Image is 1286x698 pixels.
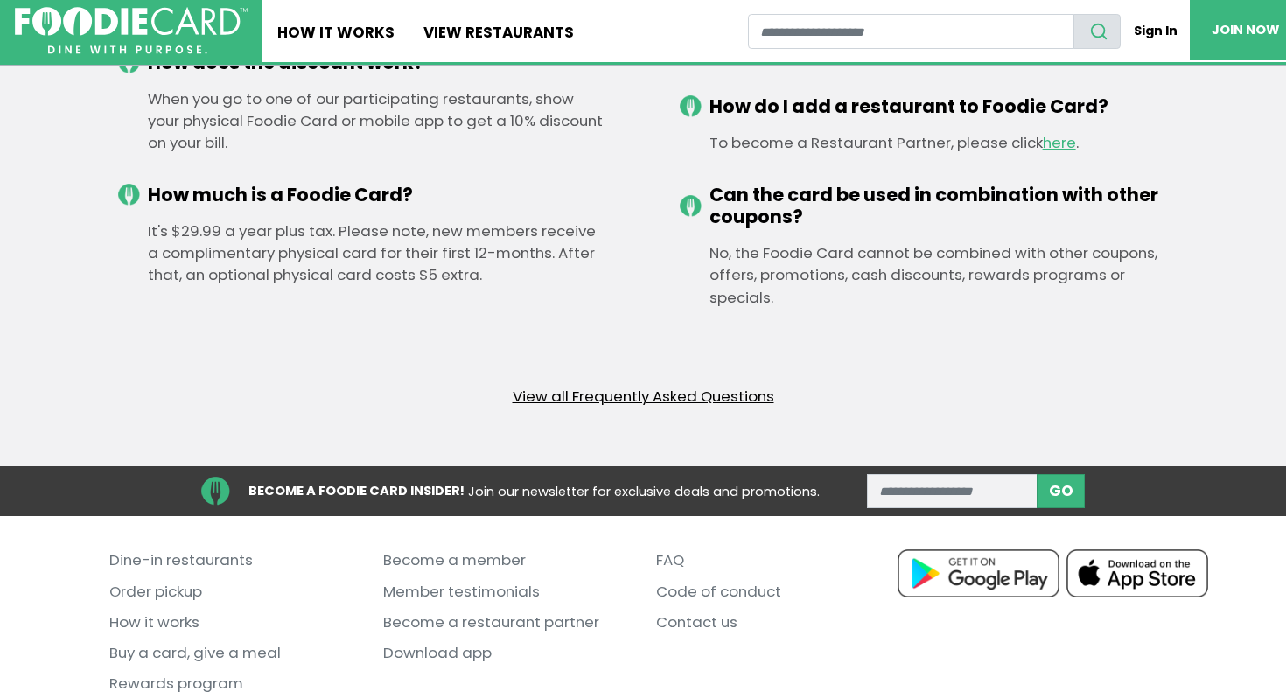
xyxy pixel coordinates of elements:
[109,607,356,638] a: How it works
[148,184,606,206] h5: How much is a Foodie Card?
[118,220,606,287] div: It's $29.99 a year plus tax. Please note, new members receive a complimentary physical card for t...
[468,483,820,500] span: Join our newsletter for exclusive deals and promotions.
[680,132,1168,154] div: To become a Restaurant Partner, please click .
[383,607,630,638] a: Become a restaurant partner
[656,607,903,638] a: Contact us
[1043,132,1076,153] a: here
[109,545,356,576] a: Dine-in restaurants
[1037,474,1085,509] button: subscribe
[1073,14,1121,49] button: search
[109,638,356,668] a: Buy a card, give a meal
[383,638,630,668] a: Download app
[656,576,903,607] a: Code of conduct
[383,545,630,576] a: Become a member
[109,576,356,607] a: Order pickup
[656,545,903,576] a: FAQ
[118,88,606,155] div: When you go to one of our participating restaurants, show your physical Foodie Card or mobile app...
[1121,14,1190,48] a: Sign In
[680,242,1168,309] div: No, the Foodie Card cannot be combined with other coupons, offers, promotions, cash discounts, re...
[709,95,1168,117] h5: How do I add a restaurant to Foodie Card?
[709,184,1168,227] h5: Can the card be used in combination with other coupons?
[867,474,1038,509] input: enter email address
[513,386,774,408] a: View all Frequently Asked Questions
[383,576,630,607] a: Member testimonials
[148,52,606,73] h5: How does the discount work?
[248,482,465,499] strong: BECOME A FOODIE CARD INSIDER!
[748,14,1074,49] input: restaurant search
[15,7,248,54] img: FoodieCard; Eat, Drink, Save, Donate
